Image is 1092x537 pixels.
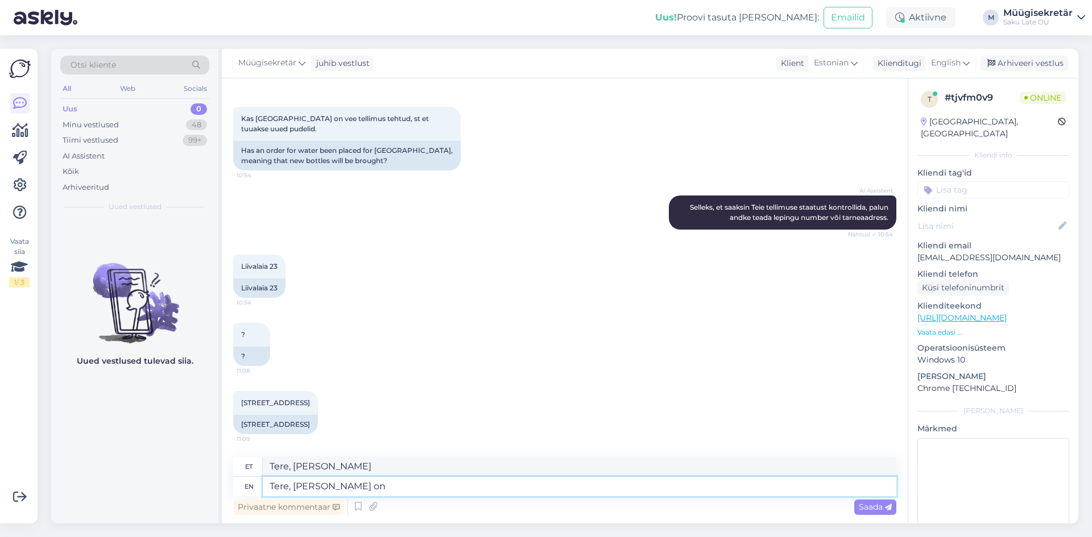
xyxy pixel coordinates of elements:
[917,268,1069,280] p: Kliendi telefon
[63,103,77,115] div: Uus
[859,502,892,512] span: Saada
[181,81,209,96] div: Socials
[183,135,207,146] div: 99+
[917,354,1069,366] p: Windows 10
[655,11,819,24] div: Proovi tasuta [PERSON_NAME]:
[237,171,279,180] span: 10:54
[917,280,1009,295] div: Küsi telefoninumbrit
[63,151,105,162] div: AI Assistent
[917,327,1069,338] p: Vaata edasi ...
[241,330,245,339] span: ?
[655,12,677,23] b: Uus!
[917,150,1069,160] div: Kliendi info
[1003,9,1073,18] div: Müügisekretär
[241,398,310,407] span: [STREET_ADDRESS]
[917,423,1069,435] p: Märkmed
[873,57,921,69] div: Klienditugi
[77,355,193,367] p: Uued vestlused tulevad siia.
[238,57,296,69] span: Müügisekretär
[63,119,119,131] div: Minu vestlused
[245,457,253,476] div: et
[928,95,932,103] span: t
[983,10,999,26] div: M
[233,499,344,515] div: Privaatne kommentaar
[918,220,1056,232] input: Lisa nimi
[917,167,1069,179] p: Kliendi tag'id
[312,57,370,69] div: juhib vestlust
[71,59,116,71] span: Otsi kliente
[245,477,254,496] div: en
[63,135,118,146] div: Tiimi vestlused
[921,116,1058,140] div: [GEOGRAPHIC_DATA], [GEOGRAPHIC_DATA]
[917,203,1069,215] p: Kliendi nimi
[233,347,270,366] div: ?
[60,81,73,96] div: All
[118,81,138,96] div: Web
[9,277,30,288] div: 1 / 3
[814,57,849,69] span: Estonian
[263,477,896,496] textarea: Tere, [PERSON_NAME] o
[945,91,1020,105] div: # tjvfm0v9
[51,243,218,345] img: No chats
[63,182,109,193] div: Arhiveeritud
[848,230,893,239] span: Nähtud ✓ 10:54
[237,298,279,307] span: 10:54
[1020,91,1066,104] span: Online
[233,141,461,170] div: Has an order for water been placed for [GEOGRAPHIC_DATA], meaning that new bottles will be brought?
[981,56,1068,71] div: Arhiveeri vestlus
[824,7,872,28] button: Emailid
[917,313,1007,323] a: [URL][DOMAIN_NAME]
[241,114,431,133] span: Kas [GEOGRAPHIC_DATA] on vee tellimus tehtud, st et tuuakse uued pudelid.
[9,236,30,288] div: Vaata siia
[186,119,207,131] div: 48
[917,240,1069,252] p: Kliendi email
[191,103,207,115] div: 0
[237,367,279,375] span: 11:08
[9,58,31,80] img: Askly Logo
[917,300,1069,312] p: Klienditeekond
[917,406,1069,416] div: [PERSON_NAME]
[63,166,79,177] div: Kõik
[931,57,961,69] span: English
[917,181,1069,198] input: Lisa tag
[233,415,318,434] div: [STREET_ADDRESS]
[850,186,893,195] span: AI Assistent
[917,371,1069,382] p: [PERSON_NAME]
[109,202,162,212] span: Uued vestlused
[233,278,286,298] div: Liivalaia 23
[263,457,896,476] textarea: Tere, [PERSON_NAME]
[237,435,279,443] span: 11:09
[1003,9,1085,27] a: MüügisekretärSaku Läte OÜ
[917,382,1069,394] p: Chrome [TECHNICAL_ID]
[1003,18,1073,27] div: Saku Läte OÜ
[776,57,804,69] div: Klient
[690,203,890,222] span: Selleks, et saaksin Teie tellimuse staatust kontrollida, palun andke teada lepingu number või tar...
[917,252,1069,264] p: [EMAIL_ADDRESS][DOMAIN_NAME]
[241,262,278,270] span: Liivalaia 23
[917,342,1069,354] p: Operatsioonisüsteem
[886,7,955,28] div: Aktiivne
